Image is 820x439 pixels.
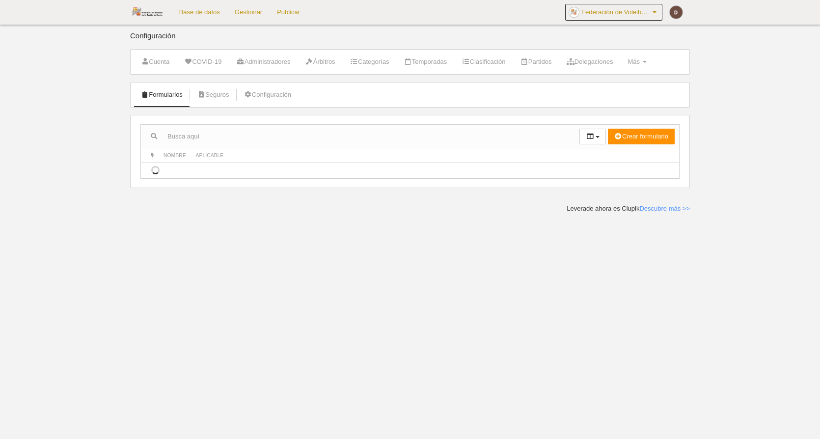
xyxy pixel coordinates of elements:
[179,55,227,69] a: COVID-19
[639,205,690,212] a: Descubre más >>
[231,55,296,69] a: Administradores
[136,55,175,69] a: Cuenta
[622,55,652,69] a: Más
[130,32,690,49] div: Configuración
[196,153,224,158] span: Aplicable
[608,129,675,144] button: Crear formulario
[131,6,164,18] img: Federación de Voleibol de la Región de Murcia
[398,55,452,69] a: Temporadas
[565,4,662,21] a: Federación de Voleibol de la [GEOGRAPHIC_DATA][PERSON_NAME]
[192,87,235,102] a: Seguros
[141,129,579,144] input: Busca aquí
[515,55,557,69] a: Partidos
[628,58,640,65] span: Más
[561,55,618,69] a: Delegaciones
[569,7,579,17] img: OazHODiFHzb9.30x30.jpg
[581,7,650,17] span: Federación de Voleibol de la [GEOGRAPHIC_DATA][PERSON_NAME]
[239,87,297,102] a: Configuración
[670,6,683,19] img: c2l6ZT0zMHgzMCZmcz05JnRleHQ9RCZiZz02ZDRjNDE%3D.png
[567,204,690,213] div: Leverade ahora es Clupik
[136,87,188,102] a: Formularios
[300,55,341,69] a: Árbitros
[456,55,511,69] a: Clasificación
[164,153,186,158] span: Nombre
[345,55,395,69] a: Categorías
